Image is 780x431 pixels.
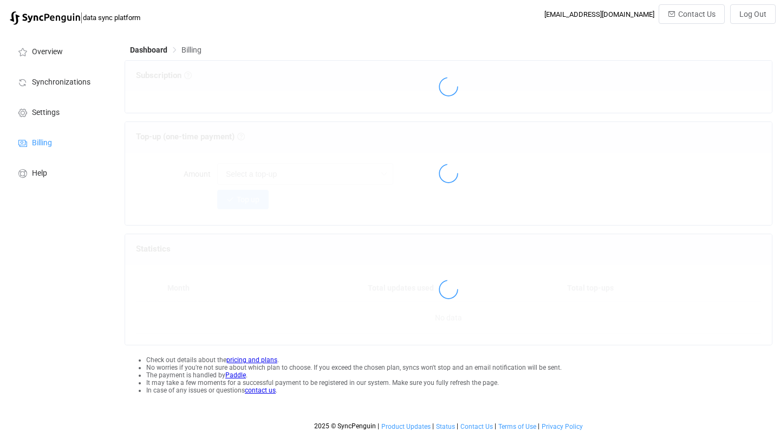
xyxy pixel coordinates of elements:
a: Contact Us [460,423,493,430]
span: | [457,422,458,430]
span: Help [32,169,47,178]
span: | [80,10,83,25]
a: contact us [245,387,276,394]
span: Overview [32,48,63,56]
span: Contact Us [678,10,716,18]
a: Overview [5,36,114,66]
a: Status [435,423,456,430]
span: Log Out [739,10,766,18]
span: Settings [32,108,60,117]
span: Dashboard [130,46,167,54]
span: Terms of Use [498,423,536,430]
span: 2025 © SyncPenguin [314,422,376,430]
span: | [538,422,539,430]
a: Help [5,157,114,188]
li: It may take a few moments for a successful payment to be registered in our system. Make sure you ... [146,379,772,387]
li: No worries if you're not sure about which plan to choose. If you exceed the chosen plan, syncs wo... [146,364,772,371]
a: Synchronizations [5,66,114,97]
a: Settings [5,97,114,127]
span: Synchronizations [32,78,90,87]
img: syncpenguin.svg [10,11,80,25]
span: data sync platform [83,14,140,22]
a: Product Updates [381,423,431,430]
div: [EMAIL_ADDRESS][DOMAIN_NAME] [544,10,654,18]
span: Billing [32,139,52,147]
button: Contact Us [659,4,725,24]
div: Breadcrumb [130,46,201,54]
li: Check out details about the . [146,356,772,364]
span: Billing [181,46,201,54]
span: | [378,422,379,430]
span: | [495,422,496,430]
a: pricing and plans [226,356,277,364]
span: Privacy Policy [542,423,583,430]
li: In case of any issues or questions . [146,387,772,394]
span: Status [436,423,455,430]
a: |data sync platform [10,10,140,25]
a: Paddle [225,371,246,379]
span: | [432,422,434,430]
a: Terms of Use [498,423,537,430]
li: The payment is handled by . [146,371,772,379]
a: Billing [5,127,114,157]
button: Log Out [730,4,776,24]
a: Privacy Policy [541,423,583,430]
